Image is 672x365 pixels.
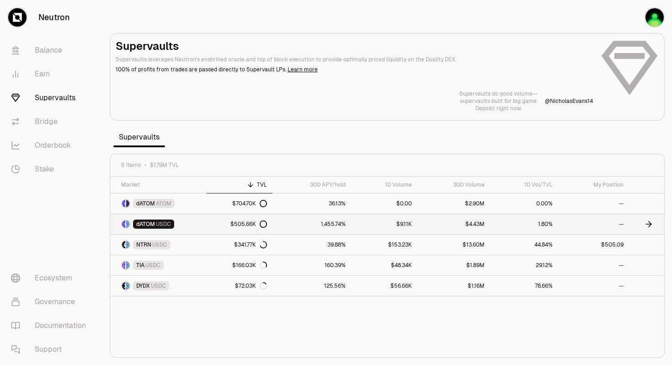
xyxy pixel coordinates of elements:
a: $153.23K [351,235,417,255]
div: $166.03K [232,262,267,269]
a: 29.12% [490,255,558,275]
a: 39.88% [272,235,351,255]
div: My Position [564,181,624,188]
p: Supervaults leverages Neutron's enshrined oracle and top of block execution to provide optimally ... [116,55,593,64]
p: @ NicholasEvans14 [545,97,593,105]
a: 36.13% [272,193,351,214]
a: 1,455.74% [272,214,351,234]
div: $505.66K [230,220,267,228]
span: TIA [136,262,144,269]
img: dATOM Logo [122,220,125,228]
span: USDC [156,220,171,228]
span: dATOM [136,200,155,207]
a: 0.00% [490,193,558,214]
a: Support [4,338,99,361]
a: $166.03K [207,255,272,275]
a: $72.03K [207,276,272,296]
span: dATOM [136,220,155,228]
a: dATOM LogoATOM LogodATOMATOM [110,193,207,214]
div: TVL [212,181,267,188]
img: DYDX Logo [122,282,125,290]
div: Market [121,181,201,188]
div: 30D Volume [423,181,485,188]
div: 30D APY/hold [278,181,345,188]
a: Documentation [4,314,99,338]
div: $341.77K [234,241,267,248]
a: $2.90M [417,193,490,214]
span: USDC [151,282,166,290]
span: NTRN [136,241,151,248]
a: $505.66K [207,214,272,234]
p: supervaults built for big game. [459,97,538,105]
a: -- [558,193,629,214]
span: Supervaults [113,128,165,146]
a: $704.70K [207,193,272,214]
a: Learn more [288,66,318,73]
a: $48.34K [351,255,417,275]
img: TIA Logo [122,262,125,269]
a: 1.80% [490,214,558,234]
a: Orderbook [4,134,99,157]
a: $505.09 [558,235,629,255]
a: $0.00 [351,193,417,214]
p: 100% of profits from trades are passed directly to Supervault LPs. [116,65,593,74]
a: 78.66% [490,276,558,296]
a: $13.60M [417,235,490,255]
a: Balance [4,38,99,62]
a: -- [558,255,629,275]
a: Ecosystem [4,266,99,290]
a: -- [558,214,629,234]
img: dATOM Logo [122,200,125,207]
a: $341.77K [207,235,272,255]
p: Deposit right now. [459,105,538,112]
span: USDC [145,262,160,269]
p: Supervaults do good volume— [459,90,538,97]
a: Earn [4,62,99,86]
a: DYDX LogoUSDC LogoDYDXUSDC [110,276,207,296]
a: @NicholasEvans14 [545,97,593,105]
span: DYDX [136,282,150,290]
span: ATOM [156,200,171,207]
div: 1D Volume [357,181,412,188]
img: orange ledger lille [645,8,664,27]
a: TIA LogoUSDC LogoTIAUSDC [110,255,207,275]
a: Stake [4,157,99,181]
a: $4.43M [417,214,490,234]
span: 5 items [121,161,141,169]
div: $72.03K [235,282,267,290]
a: Supervaults do good volume—supervaults built for big game.Deposit right now. [459,90,538,112]
img: USDC Logo [126,262,129,269]
a: 125.56% [272,276,351,296]
img: ATOM Logo [126,200,129,207]
h2: Supervaults [116,39,593,54]
a: Supervaults [4,86,99,110]
a: 44.84% [490,235,558,255]
img: USDC Logo [126,241,129,248]
a: $56.66K [351,276,417,296]
img: USDC Logo [126,220,129,228]
a: $1.89M [417,255,490,275]
a: dATOM LogoUSDC LogodATOMUSDC [110,214,207,234]
img: NTRN Logo [122,241,125,248]
a: 160.39% [272,255,351,275]
a: -- [558,276,629,296]
a: NTRN LogoUSDC LogoNTRNUSDC [110,235,207,255]
div: $704.70K [232,200,267,207]
span: USDC [152,241,167,248]
a: Bridge [4,110,99,134]
span: $1.79M TVL [150,161,179,169]
a: $1.16M [417,276,490,296]
img: USDC Logo [126,282,129,290]
a: Governance [4,290,99,314]
a: $9.11K [351,214,417,234]
div: 1D Vol/TVL [496,181,553,188]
